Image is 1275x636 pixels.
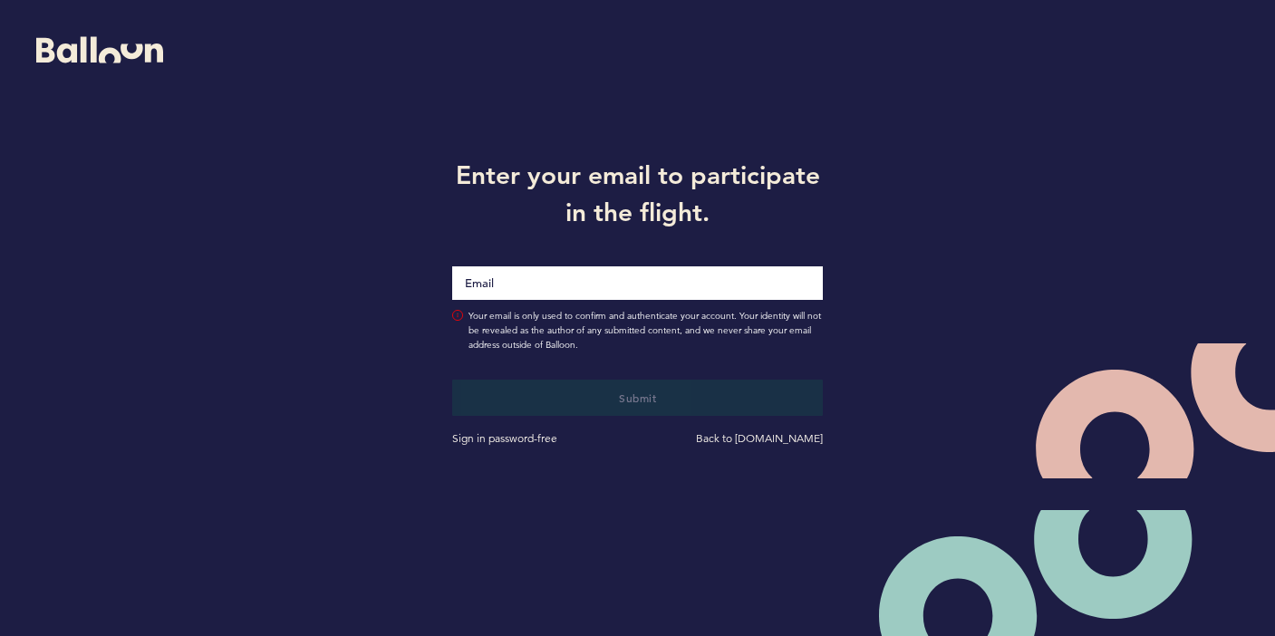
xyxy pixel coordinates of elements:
[452,431,557,445] a: Sign in password-free
[468,309,823,352] span: Your email is only used to confirm and authenticate your account. Your identity will not be revea...
[696,431,823,445] a: Back to [DOMAIN_NAME]
[619,390,656,405] span: Submit
[439,157,836,229] h1: Enter your email to participate in the flight.
[452,380,823,416] button: Submit
[452,266,823,300] input: Email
